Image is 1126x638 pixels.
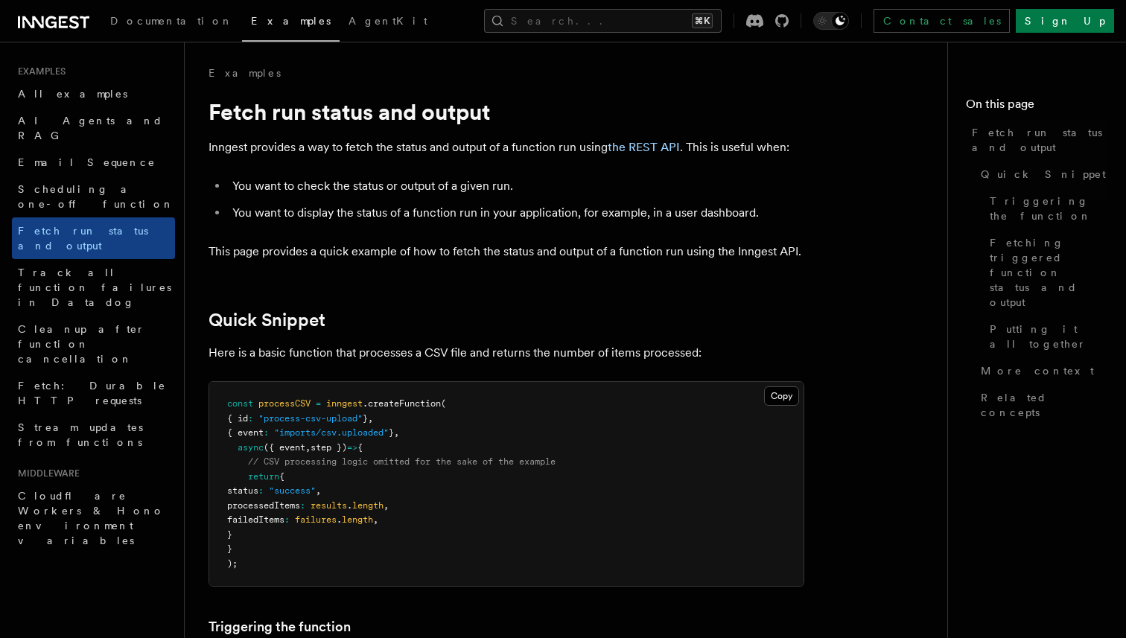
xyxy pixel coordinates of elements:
span: { [357,442,363,453]
a: AI Agents and RAG [12,107,175,149]
p: Inngest provides a way to fetch the status and output of a function run using . This is useful when: [209,137,804,158]
span: Cloudflare Workers & Hono environment variables [18,490,165,546]
span: ); [227,558,238,569]
span: => [347,442,357,453]
span: Track all function failures in Datadog [18,267,171,308]
a: Sign Up [1016,9,1114,33]
p: Here is a basic function that processes a CSV file and returns the number of items processed: [209,342,804,363]
a: Track all function failures in Datadog [12,259,175,316]
span: Documentation [110,15,233,27]
span: . [337,514,342,525]
a: Scheduling a one-off function [12,176,175,217]
span: AgentKit [349,15,427,27]
span: Fetching triggered function status and output [990,235,1108,310]
span: Stream updates from functions [18,421,143,448]
button: Copy [764,386,799,406]
span: } [389,427,394,438]
a: Putting it all together [984,316,1108,357]
button: Search...⌘K [484,9,722,33]
a: Triggering the function [209,616,351,637]
span: : [300,500,305,511]
span: Putting it all together [990,322,1108,351]
span: Scheduling a one-off function [18,183,174,210]
span: Email Sequence [18,156,156,168]
span: Examples [12,66,66,77]
span: } [227,543,232,554]
a: Contact sales [874,9,1010,33]
span: Middleware [12,468,80,479]
span: Fetch run status and output [18,225,148,252]
span: = [316,398,321,409]
a: Triggering the function [984,188,1108,229]
span: } [227,529,232,540]
span: step }) [311,442,347,453]
span: { id [227,413,248,424]
span: inngest [326,398,363,409]
span: results [311,500,347,511]
span: async [238,442,264,453]
span: { [279,471,284,482]
span: } [363,413,368,424]
span: , [373,514,378,525]
a: Fetch run status and output [12,217,175,259]
span: , [316,485,321,496]
span: Fetch: Durable HTTP requests [18,380,166,406]
span: failures [295,514,337,525]
span: ( [441,398,446,409]
span: "process-csv-upload" [258,413,363,424]
a: All examples [12,80,175,107]
span: .createFunction [363,398,441,409]
a: Fetch: Durable HTTP requests [12,372,175,414]
kbd: ⌘K [692,13,713,28]
span: processCSV [258,398,311,409]
span: All examples [18,88,127,100]
span: , [394,427,399,438]
span: status [227,485,258,496]
a: Cleanup after function cancellation [12,316,175,372]
span: More context [981,363,1094,378]
span: , [368,413,373,424]
a: Email Sequence [12,149,175,176]
a: Examples [242,4,340,42]
span: : [248,413,253,424]
span: : [258,485,264,496]
span: , [384,500,389,511]
span: length [352,500,384,511]
a: Fetching triggered function status and output [984,229,1108,316]
span: processedItems [227,500,300,511]
span: Examples [251,15,331,27]
span: const [227,398,253,409]
span: { event [227,427,264,438]
a: AgentKit [340,4,436,40]
button: Toggle dark mode [813,12,849,30]
span: : [264,427,269,438]
span: ({ event [264,442,305,453]
span: Related concepts [981,390,1108,420]
a: Examples [209,66,281,80]
h4: On this page [966,95,1108,119]
span: failedItems [227,514,284,525]
span: , [305,442,311,453]
span: : [284,514,290,525]
span: length [342,514,373,525]
li: You want to check the status or output of a given run. [228,176,804,197]
span: "success" [269,485,316,496]
li: You want to display the status of a function run in your application, for example, in a user dash... [228,202,804,223]
span: Fetch run status and output [972,125,1108,155]
span: return [248,471,279,482]
a: Quick Snippet [209,310,325,331]
a: Fetch run status and output [966,119,1108,161]
p: This page provides a quick example of how to fetch the status and output of a function run using ... [209,241,804,262]
a: Related concepts [975,384,1108,426]
a: Documentation [101,4,242,40]
span: "imports/csv.uploaded" [274,427,389,438]
h1: Fetch run status and output [209,98,804,125]
span: Cleanup after function cancellation [18,323,145,365]
span: AI Agents and RAG [18,115,163,141]
span: . [347,500,352,511]
span: // CSV processing logic omitted for the sake of the example [248,456,556,467]
span: Triggering the function [990,194,1108,223]
a: Stream updates from functions [12,414,175,456]
a: Quick Snippet [975,161,1108,188]
a: the REST API [608,140,680,154]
